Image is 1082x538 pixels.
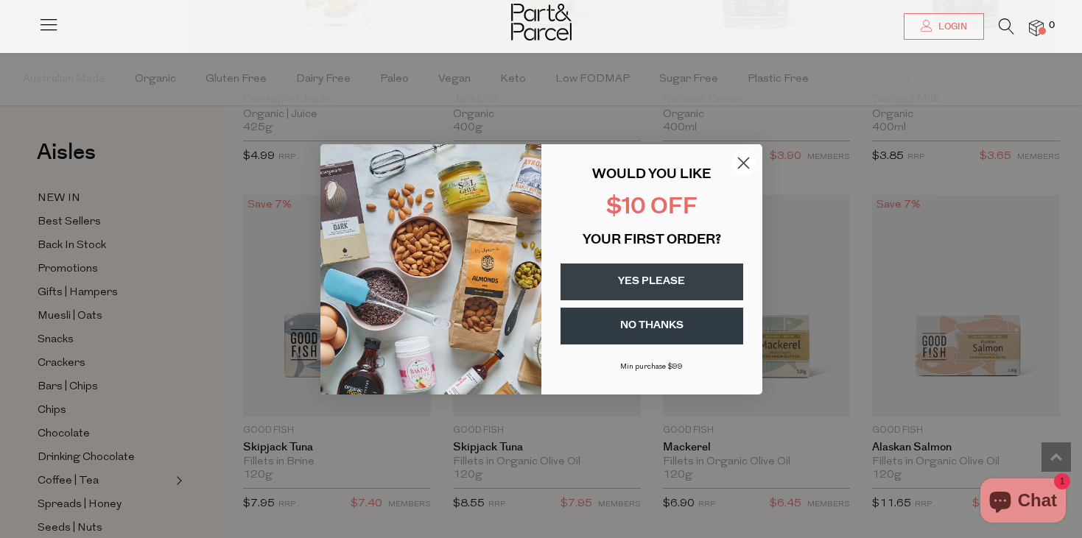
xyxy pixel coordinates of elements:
span: Login [935,21,967,33]
button: YES PLEASE [561,263,743,300]
span: 0 [1045,19,1058,32]
a: Login [904,13,984,40]
img: 43fba0fb-7538-40bc-babb-ffb1a4d097bc.jpeg [320,144,541,394]
span: YOUR FIRST ORDER? [583,234,721,247]
button: Close dialog [731,150,756,176]
span: WOULD YOU LIKE [592,169,711,182]
span: Min purchase $99 [620,363,683,371]
img: Part&Parcel [511,4,572,40]
inbox-online-store-chat: Shopify online store chat [976,478,1070,526]
span: $10 OFF [606,197,698,219]
button: NO THANKS [561,308,743,344]
a: 0 [1029,20,1044,35]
